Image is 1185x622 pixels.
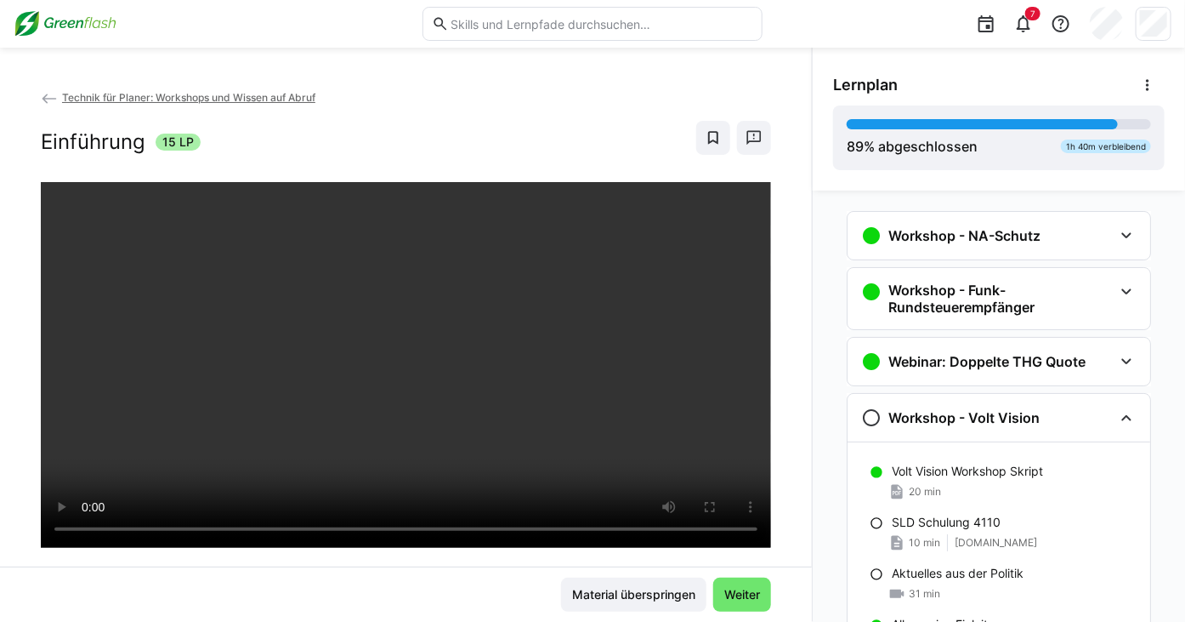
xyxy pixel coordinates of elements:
[1061,140,1151,153] div: 1h 40m verbleibend
[570,586,698,603] span: Material überspringen
[909,587,940,601] span: 31 min
[888,409,1040,426] h3: Workshop - Volt Vision
[909,485,941,499] span: 20 min
[561,578,706,612] button: Material überspringen
[833,76,898,94] span: Lernplan
[892,463,1043,480] p: Volt Vision Workshop Skript
[722,586,763,603] span: Weiter
[892,565,1023,582] p: Aktuelles aus der Politik
[1030,9,1035,19] span: 7
[41,91,315,104] a: Technik für Planer: Workshops und Wissen auf Abruf
[162,134,194,151] span: 15 LP
[449,16,753,31] input: Skills und Lernpfade durchsuchen…
[888,227,1040,244] h3: Workshop - NA-Schutz
[713,578,771,612] button: Weiter
[62,91,315,104] span: Technik für Planer: Workshops und Wissen auf Abruf
[888,353,1086,370] h3: Webinar: Doppelte THG Quote
[955,536,1037,550] span: [DOMAIN_NAME]
[892,514,1001,531] p: SLD Schulung 4110
[888,282,1113,316] h3: Workshop - Funk-Rundsteuerempfänger
[909,536,940,550] span: 10 min
[847,136,978,157] div: % abgeschlossen
[41,129,145,155] h2: Einführung
[847,138,864,155] span: 89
